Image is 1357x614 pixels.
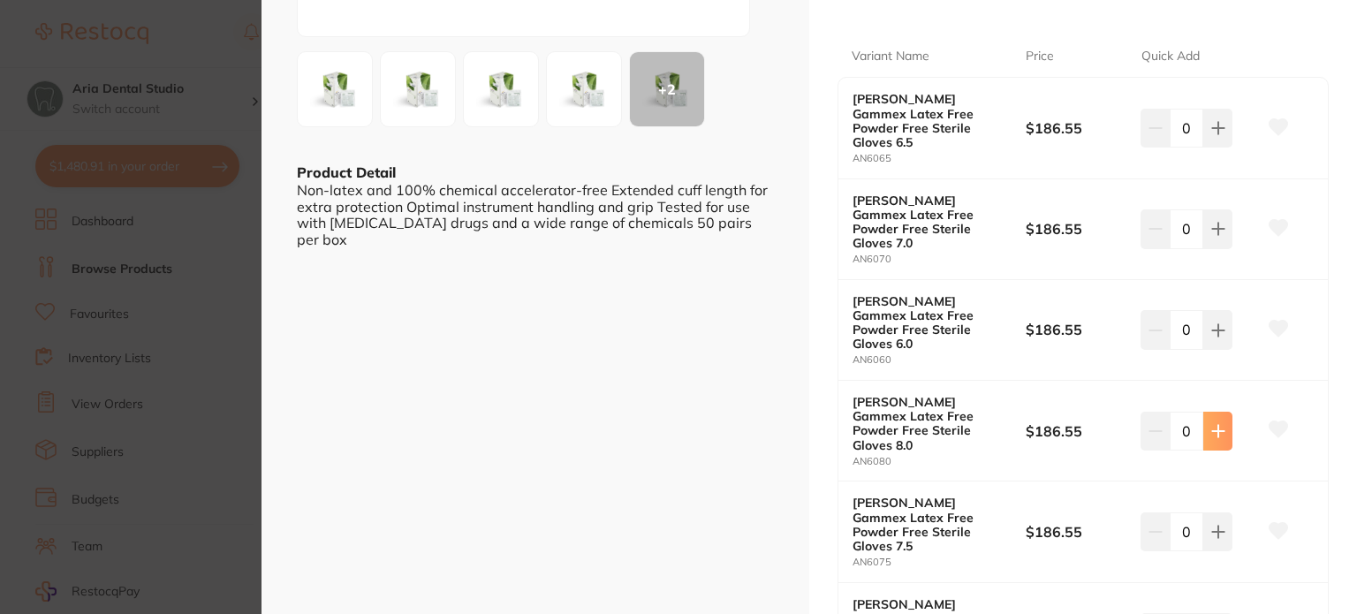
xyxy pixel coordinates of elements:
img: Ni1qcGctNTgwMjg [303,57,367,121]
small: AN6075 [853,557,1026,568]
b: [PERSON_NAME] Gammex Latex Free Powder Free Sterile Gloves 6.5 [853,92,1008,148]
img: Ni1qcGctNTgwMjk [552,57,616,121]
button: +2 [629,51,705,127]
img: Ni1qcGctNTgwMzE [469,57,533,121]
small: AN6065 [853,153,1026,164]
p: Price [1026,48,1054,65]
b: [PERSON_NAME] Gammex Latex Free Powder Free Sterile Gloves 7.5 [853,496,1008,552]
b: $186.55 [1026,421,1129,441]
b: [PERSON_NAME] Gammex Latex Free Powder Free Sterile Gloves 8.0 [853,395,1008,451]
div: + 2 [630,52,704,126]
small: AN6080 [853,456,1026,467]
p: Quick Add [1141,48,1200,65]
b: $186.55 [1026,219,1129,239]
p: Variant Name [852,48,929,65]
b: $186.55 [1026,118,1129,138]
small: AN6070 [853,254,1026,265]
b: [PERSON_NAME] Gammex Latex Free Powder Free Sterile Gloves 6.0 [853,294,1008,351]
b: $186.55 [1026,320,1129,339]
div: Non-latex and 100% chemical accelerator-free Extended cuff length for extra protection Optimal in... [297,182,774,247]
b: [PERSON_NAME] Gammex Latex Free Powder Free Sterile Gloves 7.0 [853,193,1008,250]
img: Ni1qcGctNTgwMzA [386,57,450,121]
small: AN6060 [853,354,1026,366]
b: $186.55 [1026,522,1129,542]
b: Product Detail [297,163,396,181]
